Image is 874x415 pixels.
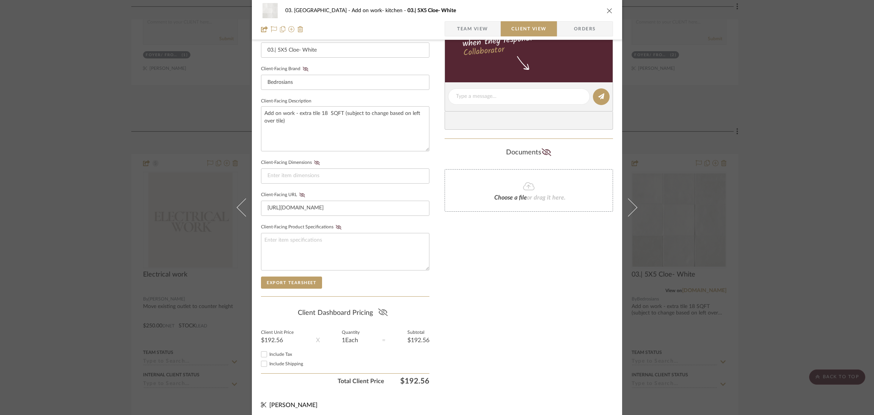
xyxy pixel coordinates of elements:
[342,331,360,335] label: Quantity
[407,8,456,13] span: 03.| 5X5 Cloe- White
[261,75,429,90] input: Enter Client-Facing Brand
[285,8,352,13] span: 03. [GEOGRAPHIC_DATA]
[382,336,385,345] div: =
[261,66,311,72] label: Client-Facing Brand
[566,21,604,36] span: Orders
[261,201,429,216] input: Enter item URL
[511,21,546,36] span: Client View
[527,195,566,201] span: or drag it here.
[261,304,429,322] div: Client Dashboard Pricing
[269,362,303,366] span: Include Shipping
[261,160,322,165] label: Client-Facing Dimensions
[269,402,318,408] span: [PERSON_NAME]
[407,331,429,335] label: Subtotal
[445,146,613,159] div: Documents
[261,42,429,58] input: Enter Client-Facing Item Name
[297,26,303,32] img: Remove from project
[407,337,429,343] div: $192.56
[457,21,488,36] span: Team View
[261,168,429,184] input: Enter item dimensions
[261,99,311,103] label: Client-Facing Description
[384,377,429,386] span: $192.56
[261,277,322,289] button: Export Tearsheet
[261,192,307,198] label: Client-Facing URL
[342,337,360,343] div: 1 Each
[261,331,294,335] label: Client Unit Price
[261,225,344,230] label: Client-Facing Product Specifications
[352,8,407,13] span: Add on work- kitchen
[261,337,294,343] div: $192.56
[261,3,279,18] img: 132c1b12-44b5-4cec-a67c-2dd895b798b7_48x40.jpg
[269,352,292,357] span: Include Tax
[333,225,344,230] button: Client-Facing Product Specifications
[300,66,311,72] button: Client-Facing Brand
[312,160,322,165] button: Client-Facing Dimensions
[261,377,384,386] span: Total Client Price
[316,336,320,345] div: X
[297,192,307,198] button: Client-Facing URL
[494,195,527,201] span: Choose a file
[606,7,613,14] button: close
